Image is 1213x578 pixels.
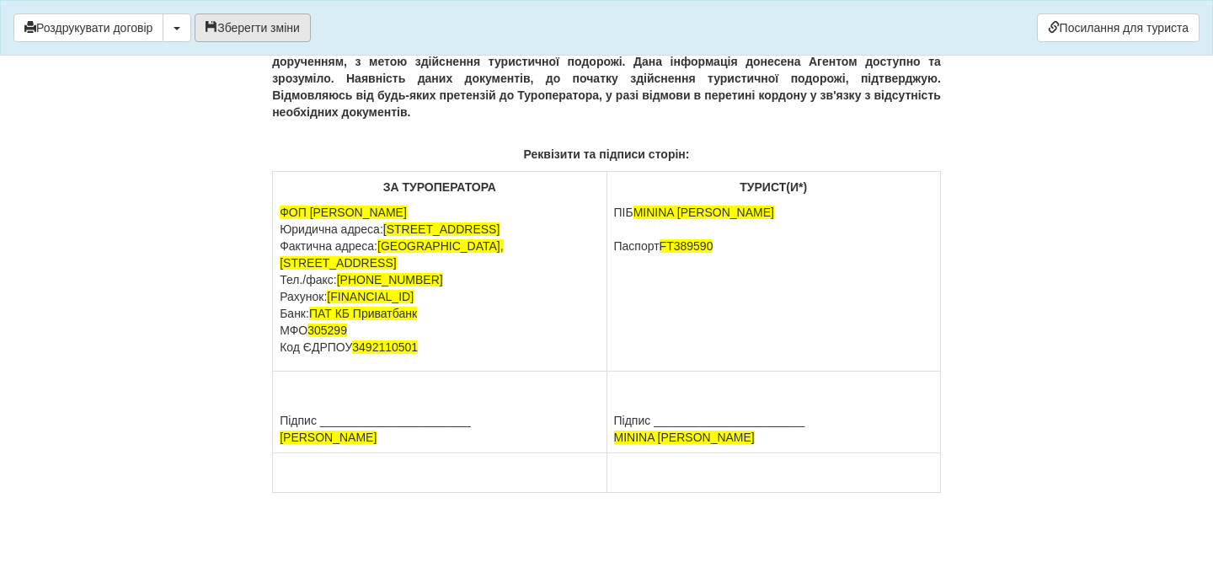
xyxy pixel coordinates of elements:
[307,324,347,337] span: 305299
[280,179,599,195] p: ЗА ТУРОПЕРАТОРА
[280,206,407,219] span: ФОП [PERSON_NAME]
[272,146,941,163] p: Реквізити та підписи сторін:
[614,204,933,254] p: ПІБ Паспорт
[337,273,443,286] span: [PHONE_NUMBER]
[633,206,774,219] span: MININA [PERSON_NAME]
[272,19,941,120] p: Я, , отримав від Турагента всю інформацію та перелік необхідних документів для перетину кордону, ...
[614,431,755,444] span: MININA [PERSON_NAME]
[1037,13,1200,42] a: Посилання для туриста
[327,290,414,303] span: [FINANCIAL_ID]
[614,179,933,195] p: ТУРИСТ(И*)
[660,239,713,253] span: FT389590
[273,372,606,453] td: Підпис _______________________
[280,239,503,270] span: [GEOGRAPHIC_DATA], [STREET_ADDRESS]
[280,431,377,444] span: [PERSON_NAME]
[352,340,418,354] span: 3492110501
[13,13,163,42] button: Роздрукувати договір
[309,307,417,320] span: ПАТ КБ Приватбанк
[195,13,311,42] button: Зберегти зміни
[280,204,599,356] p: Юридична адреса: Фактична адреса: Тел./факс: Рахунок: Банк: МФО Код ЄДРПОУ
[606,372,940,453] td: Підпис _______________________
[383,222,500,236] span: [STREET_ADDRESS]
